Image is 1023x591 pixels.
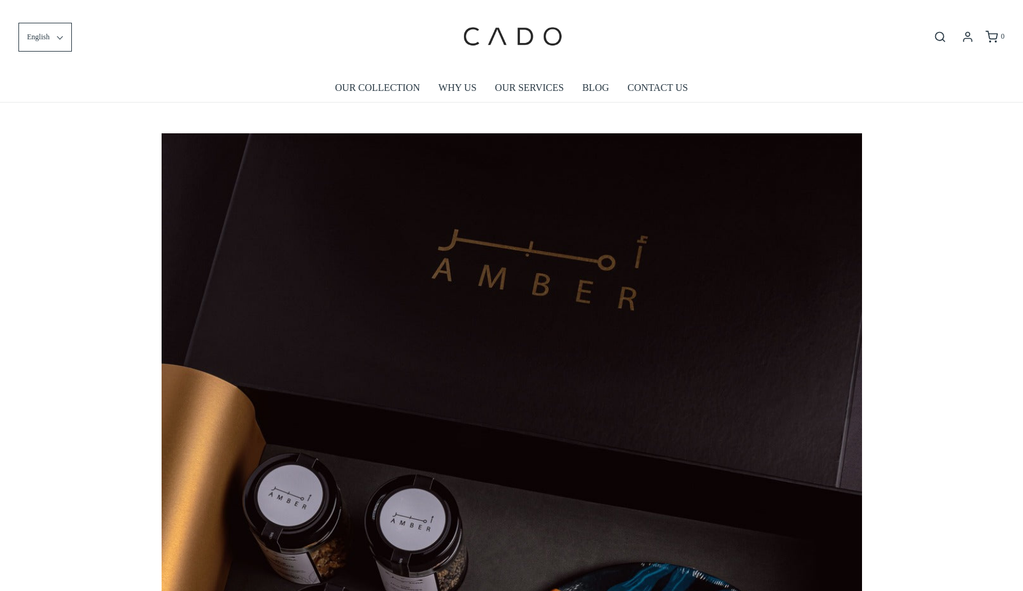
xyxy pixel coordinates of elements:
[27,31,50,43] span: English
[929,30,951,44] button: Open search bar
[18,23,72,52] button: English
[495,74,564,102] a: OUR SERVICES
[627,74,688,102] a: CONTACT US
[335,74,420,102] a: OUR COLLECTION
[1001,32,1005,41] span: 0
[984,31,1005,43] a: 0
[582,74,609,102] a: BLOG
[439,74,477,102] a: WHY US
[460,9,564,65] img: cadogifting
